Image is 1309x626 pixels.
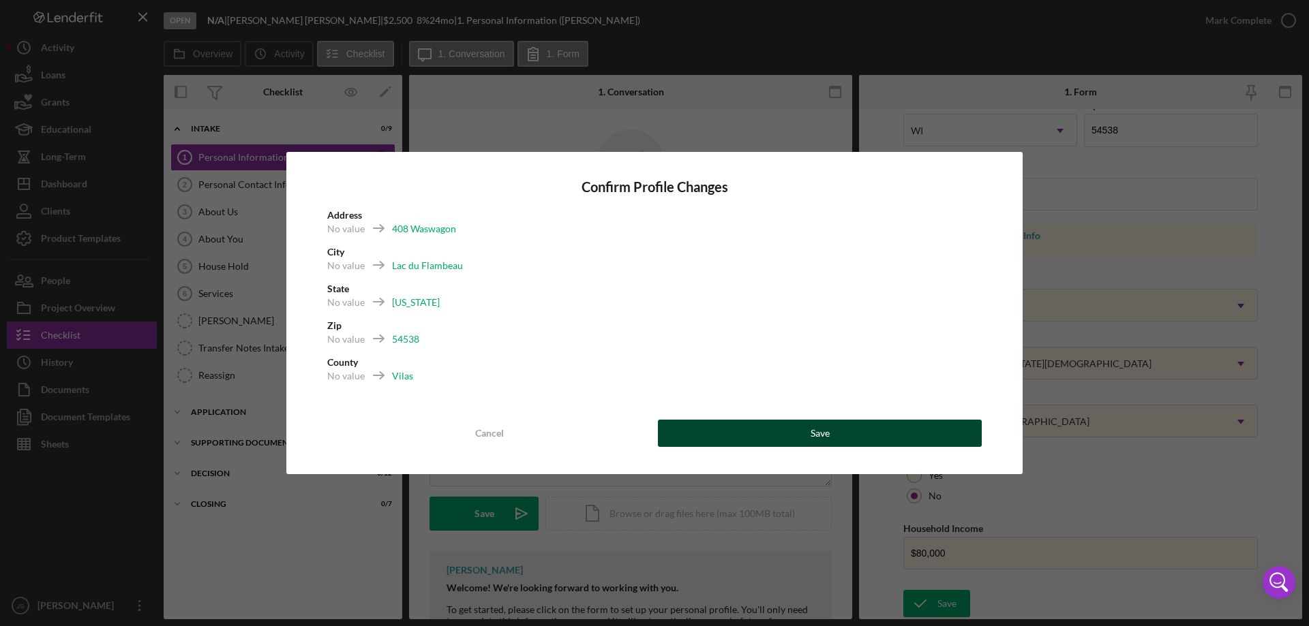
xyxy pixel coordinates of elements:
button: Cancel [327,420,651,447]
div: No value [327,369,365,383]
div: Lac du Flambeau [392,259,463,272]
div: No value [327,332,365,346]
div: [US_STATE] [392,296,440,309]
div: Cancel [475,420,504,447]
button: Save [658,420,982,447]
div: No value [327,222,365,236]
div: No value [327,259,365,272]
b: County [327,356,358,368]
b: Address [327,209,362,221]
b: Zip [327,319,342,331]
div: No value [327,296,365,309]
div: 54538 [392,332,419,346]
h4: Confirm Profile Changes [327,179,982,195]
div: Save [811,420,830,447]
b: State [327,283,349,294]
div: 408 Waswagon [392,222,456,236]
div: Open Intercom Messenger [1263,566,1295,599]
div: Vilas [392,369,413,383]
b: City [327,246,344,257]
